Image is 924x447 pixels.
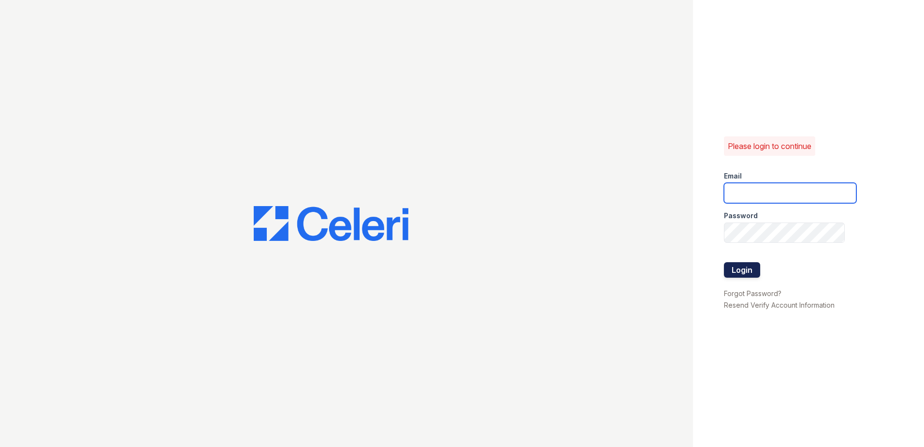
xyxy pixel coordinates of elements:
[254,206,408,241] img: CE_Logo_Blue-a8612792a0a2168367f1c8372b55b34899dd931a85d93a1a3d3e32e68fde9ad4.png
[724,171,742,181] label: Email
[724,211,758,221] label: Password
[724,301,835,309] a: Resend Verify Account Information
[728,140,811,152] p: Please login to continue
[724,289,781,298] a: Forgot Password?
[724,262,760,278] button: Login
